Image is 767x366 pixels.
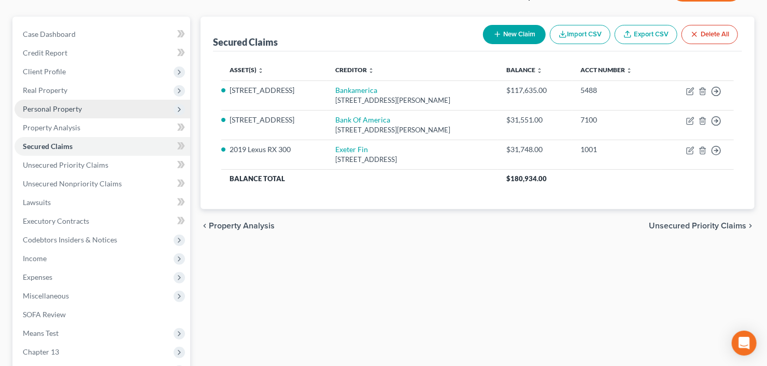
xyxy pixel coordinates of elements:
[335,155,490,165] div: [STREET_ADDRESS]
[483,25,546,44] button: New Claim
[335,66,374,74] a: Creditor unfold_more
[15,156,190,174] a: Unsecured Priority Claims
[15,212,190,231] a: Executory Contracts
[230,115,319,125] li: [STREET_ADDRESS]
[335,145,368,154] a: Exeter Fin
[15,305,190,324] a: SOFA Review
[230,144,319,155] li: 2019 Lexus RX 300
[626,67,632,74] i: unfold_more
[335,115,390,124] a: Bank Of America
[23,179,122,188] span: Unsecured Nonpriority Claims
[536,67,543,74] i: unfold_more
[15,118,190,137] a: Property Analysis
[23,329,59,337] span: Means Test
[580,144,653,155] div: 1001
[23,235,117,244] span: Codebtors Insiders & Notices
[506,144,564,155] div: $31,748.00
[23,198,51,207] span: Lawsuits
[230,66,264,74] a: Asset(s) unfold_more
[681,25,738,44] button: Delete All
[649,222,746,230] span: Unsecured Priority Claims
[368,67,374,74] i: unfold_more
[23,30,76,38] span: Case Dashboard
[649,222,755,230] button: Unsecured Priority Claims chevron_right
[201,222,209,230] i: chevron_left
[23,86,67,94] span: Real Property
[580,115,653,125] div: 7100
[746,222,755,230] i: chevron_right
[15,44,190,62] a: Credit Report
[580,66,632,74] a: Acct Number unfold_more
[230,85,319,96] li: [STREET_ADDRESS]
[15,137,190,156] a: Secured Claims
[335,96,490,105] div: [STREET_ADDRESS][PERSON_NAME]
[201,222,275,230] button: chevron_left Property Analysis
[23,347,59,356] span: Chapter 13
[23,142,73,151] span: Secured Claims
[23,273,52,281] span: Expenses
[221,169,498,188] th: Balance Total
[15,25,190,44] a: Case Dashboard
[506,174,547,183] span: $180,934.00
[580,85,653,96] div: 5488
[615,25,677,44] a: Export CSV
[23,48,67,57] span: Credit Report
[23,123,80,132] span: Property Analysis
[258,67,264,74] i: unfold_more
[23,160,108,169] span: Unsecured Priority Claims
[506,115,564,125] div: $31,551.00
[23,310,66,319] span: SOFA Review
[213,36,278,48] div: Secured Claims
[550,25,610,44] button: Import CSV
[209,222,275,230] span: Property Analysis
[506,85,564,96] div: $117,635.00
[335,125,490,135] div: [STREET_ADDRESS][PERSON_NAME]
[732,331,757,356] div: Open Intercom Messenger
[23,254,47,263] span: Income
[335,86,377,94] a: Bankamerica
[23,291,69,300] span: Miscellaneous
[506,66,543,74] a: Balance unfold_more
[23,104,82,113] span: Personal Property
[15,174,190,193] a: Unsecured Nonpriority Claims
[23,67,66,76] span: Client Profile
[15,193,190,212] a: Lawsuits
[23,216,89,225] span: Executory Contracts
